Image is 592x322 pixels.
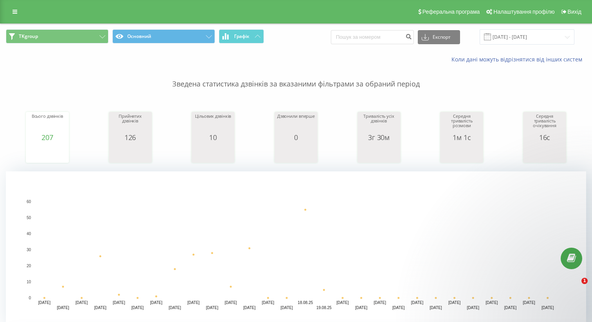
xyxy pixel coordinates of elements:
text: [DATE] [76,300,88,305]
text: [DATE] [113,300,125,305]
text: [DATE] [280,306,293,310]
text: [DATE] [243,306,256,310]
div: 0 [276,133,316,141]
span: 1 [581,278,588,284]
text: [DATE] [336,300,349,305]
span: Налаштування профілю [493,9,554,15]
text: [DATE] [38,300,51,305]
button: Графік [219,29,264,43]
text: [DATE] [94,306,106,310]
div: 10 [193,133,233,141]
text: 60 [27,200,31,204]
div: Цільових дзвінків [193,114,233,133]
div: Дзвонили вперше [276,114,316,133]
span: Вихід [568,9,581,15]
svg: A chart. [276,141,316,165]
text: [DATE] [206,306,218,310]
button: TKgroup [6,29,108,43]
input: Пошук за номером [331,30,414,44]
svg: A chart. [442,141,481,165]
div: 126 [111,133,150,141]
div: Тривалість усіх дзвінків [359,114,399,133]
text: 20 [27,264,31,268]
text: 30 [27,248,31,252]
div: Прийнятих дзвінків [111,114,150,133]
svg: A chart. [525,141,564,165]
div: Всього дзвінків [28,114,67,133]
text: [DATE] [262,300,274,305]
text: [DATE] [374,300,386,305]
text: [DATE] [486,300,498,305]
span: TKgroup [19,33,38,40]
text: [DATE] [225,300,237,305]
span: Реферальна програма [422,9,480,15]
text: [DATE] [523,300,535,305]
div: 1м 1с [442,133,481,141]
text: 10 [27,280,31,284]
svg: A chart. [193,141,233,165]
text: 0 [29,296,31,300]
text: [DATE] [57,306,69,310]
button: Експорт [418,30,460,44]
text: 19.08.25 [316,306,332,310]
text: 50 [27,216,31,220]
iframe: Intercom live chat [565,278,584,297]
a: Коли дані можуть відрізнятися вiд інших систем [451,56,586,63]
text: [DATE] [355,306,368,310]
div: 3г 30м [359,133,399,141]
text: 18.08.25 [298,300,313,305]
svg: A chart. [359,141,399,165]
text: [DATE] [169,306,181,310]
text: [DATE] [150,300,162,305]
text: [DATE] [392,306,405,310]
div: Середня тривалість розмови [442,114,481,133]
div: 207 [28,133,67,141]
text: 40 [27,232,31,236]
svg: A chart. [111,141,150,165]
text: [DATE] [504,306,517,310]
div: 16с [525,133,564,141]
text: [DATE] [132,306,144,310]
text: [DATE] [541,306,554,310]
span: Графік [234,34,249,39]
text: [DATE] [430,306,442,310]
text: [DATE] [187,300,200,305]
text: [DATE] [411,300,424,305]
svg: A chart. [28,141,67,165]
button: Основний [112,29,215,43]
div: Середня тривалість очікування [525,114,564,133]
text: [DATE] [448,300,461,305]
text: [DATE] [467,306,480,310]
p: Зведена статистика дзвінків за вказаними фільтрами за обраний період [6,63,586,89]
